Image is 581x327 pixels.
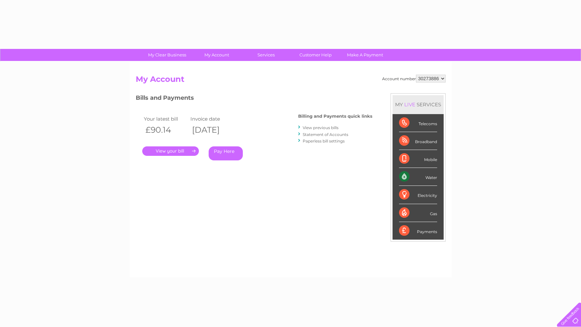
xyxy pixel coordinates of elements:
[209,146,243,160] a: Pay Here
[399,186,437,204] div: Electricity
[142,146,199,156] a: .
[303,139,345,143] a: Paperless bill settings
[239,49,293,61] a: Services
[140,49,194,61] a: My Clear Business
[303,132,348,137] a: Statement of Accounts
[136,75,446,87] h2: My Account
[403,101,417,108] div: LIVE
[136,93,372,105] h3: Bills and Payments
[382,75,446,82] div: Account number
[399,168,437,186] div: Water
[399,222,437,240] div: Payments
[289,49,342,61] a: Customer Help
[190,49,243,61] a: My Account
[142,114,189,123] td: Your latest bill
[393,95,444,114] div: MY SERVICES
[399,204,437,222] div: Gas
[399,114,437,132] div: Telecoms
[298,114,372,119] h4: Billing and Payments quick links
[189,114,236,123] td: Invoice date
[142,123,189,137] th: £90.14
[399,150,437,168] div: Mobile
[338,49,392,61] a: Make A Payment
[399,132,437,150] div: Broadband
[303,125,339,130] a: View previous bills
[189,123,236,137] th: [DATE]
